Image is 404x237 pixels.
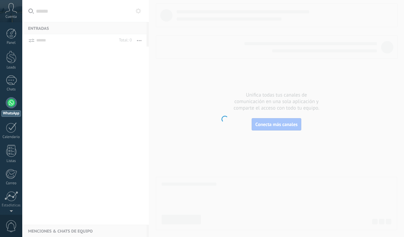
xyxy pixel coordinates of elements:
div: Listas [1,159,21,163]
div: Leads [1,65,21,70]
div: Panel [1,41,21,45]
div: Correo [1,181,21,186]
div: Calendario [1,135,21,139]
span: Cuenta [5,15,17,19]
div: WhatsApp [1,110,21,117]
div: Estadísticas [1,203,21,208]
div: Chats [1,87,21,92]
